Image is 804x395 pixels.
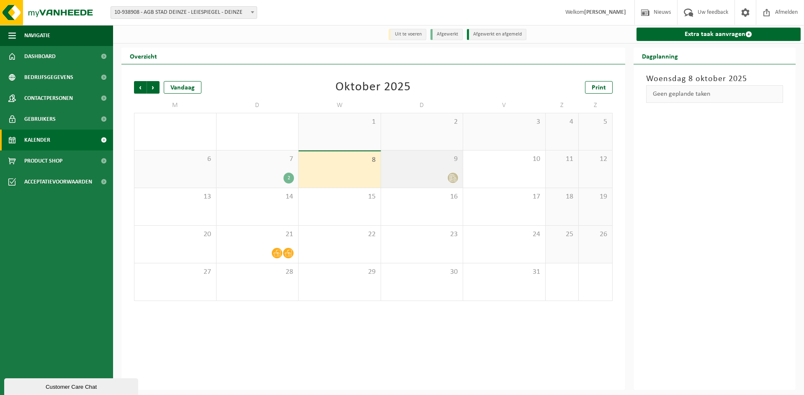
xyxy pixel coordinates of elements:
span: 15 [303,192,376,201]
span: 25 [550,230,575,239]
div: Vandaag [164,81,201,94]
span: 7 [221,155,294,164]
li: Uit te voeren [389,29,426,40]
span: Dashboard [24,46,56,67]
span: 3 [467,117,541,127]
a: Extra taak aanvragen [636,28,801,41]
span: 12 [583,155,608,164]
span: Navigatie [24,25,50,46]
td: D [381,98,464,113]
span: Bedrijfsgegevens [24,67,73,88]
span: 16 [385,192,459,201]
span: Acceptatievoorwaarden [24,171,92,192]
span: 2 [385,117,459,127]
div: 2 [283,173,294,183]
span: 21 [221,230,294,239]
span: 1 [303,117,376,127]
span: Kalender [24,130,50,150]
td: M [134,98,216,113]
iframe: chat widget [4,377,140,395]
li: Afgewerkt [430,29,463,40]
span: 6 [139,155,212,164]
h2: Overzicht [121,48,165,64]
span: 28 [221,268,294,277]
span: 17 [467,192,541,201]
span: 5 [583,117,608,127]
span: Contactpersonen [24,88,73,109]
span: 29 [303,268,376,277]
span: 14 [221,192,294,201]
span: 31 [467,268,541,277]
span: 13 [139,192,212,201]
h2: Dagplanning [634,48,686,64]
span: 20 [139,230,212,239]
span: 23 [385,230,459,239]
span: 8 [303,155,376,165]
div: Oktober 2025 [335,81,411,94]
td: W [299,98,381,113]
div: Geen geplande taken [646,85,783,103]
span: 27 [139,268,212,277]
span: Gebruikers [24,109,56,130]
span: Product Shop [24,150,62,171]
li: Afgewerkt en afgemeld [467,29,526,40]
span: 26 [583,230,608,239]
td: Z [546,98,579,113]
h3: Woensdag 8 oktober 2025 [646,73,783,85]
span: 30 [385,268,459,277]
span: Vorige [134,81,147,94]
td: Z [579,98,612,113]
span: 18 [550,192,575,201]
span: 24 [467,230,541,239]
span: Print [592,84,606,91]
span: 10-938908 - AGB STAD DEINZE - LEIESPIEGEL - DEINZE [111,7,257,18]
span: 4 [550,117,575,127]
span: 11 [550,155,575,164]
span: 19 [583,192,608,201]
td: D [216,98,299,113]
strong: [PERSON_NAME] [584,9,626,15]
span: 22 [303,230,376,239]
td: V [463,98,546,113]
span: 9 [385,155,459,164]
span: 10 [467,155,541,164]
a: Print [585,81,613,94]
span: Volgende [147,81,160,94]
span: 10-938908 - AGB STAD DEINZE - LEIESPIEGEL - DEINZE [111,6,257,19]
